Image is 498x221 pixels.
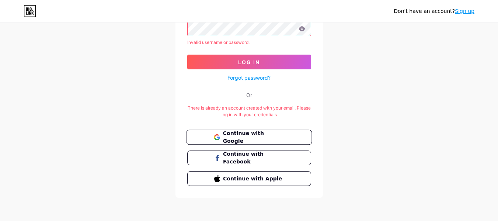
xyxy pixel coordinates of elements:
[238,59,260,65] span: Log In
[223,150,284,166] span: Continue with Facebook
[187,151,311,165] button: Continue with Facebook
[223,175,284,183] span: Continue with Apple
[223,130,284,145] span: Continue with Google
[455,8,474,14] a: Sign up
[187,171,311,186] button: Continue with Apple
[246,91,252,99] div: Or
[187,105,311,118] div: There is already an account created with your email. Please log in with your credentials
[187,130,311,145] a: Continue with Google
[227,74,271,82] a: Forgot password?
[186,130,312,145] button: Continue with Google
[187,55,311,69] button: Log In
[187,39,311,46] div: Invalid username or password.
[394,7,474,15] div: Don't have an account?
